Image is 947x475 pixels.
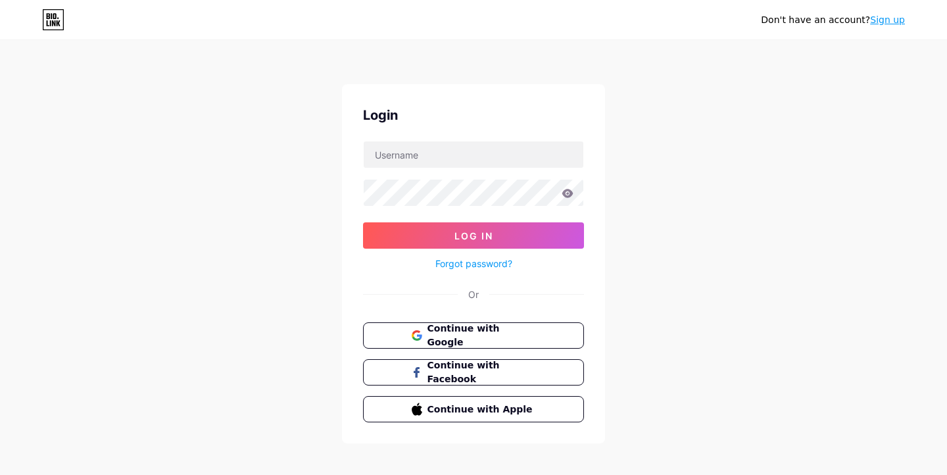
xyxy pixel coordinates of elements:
[363,222,584,249] button: Log In
[761,13,905,27] div: Don't have an account?
[454,230,493,241] span: Log In
[468,287,479,301] div: Or
[427,403,536,416] span: Continue with Apple
[364,141,583,168] input: Username
[363,359,584,386] button: Continue with Facebook
[870,14,905,25] a: Sign up
[427,322,536,349] span: Continue with Google
[427,359,536,386] span: Continue with Facebook
[435,257,512,270] a: Forgot password?
[363,396,584,422] button: Continue with Apple
[363,322,584,349] button: Continue with Google
[363,105,584,125] div: Login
